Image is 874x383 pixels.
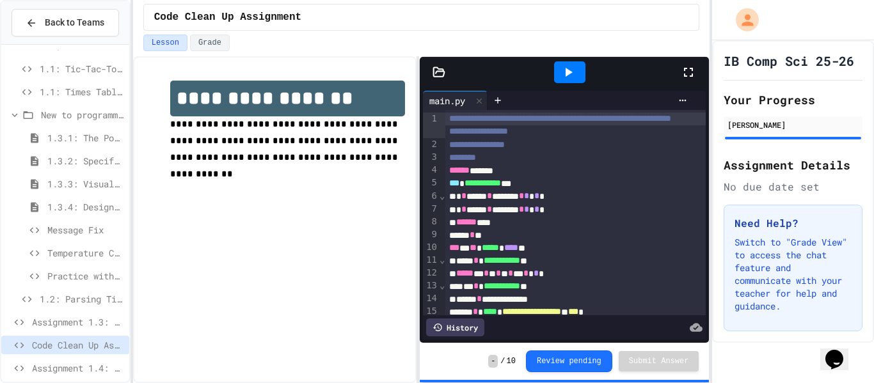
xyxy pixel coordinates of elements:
div: 14 [423,292,439,305]
span: Fold line [439,280,445,290]
span: Assignment 1.3: Longitude and Latitude Data [32,315,124,329]
iframe: chat widget [820,332,861,370]
span: Temperature Converter [47,246,124,260]
button: Back to Teams [12,9,119,36]
div: No due date set [724,179,862,194]
div: 2 [423,138,439,151]
div: 7 [423,203,439,215]
button: Review pending [526,350,612,372]
button: Lesson [143,35,187,51]
div: 3 [423,151,439,164]
h2: Your Progress [724,91,862,109]
span: / [500,356,505,366]
div: 13 [423,279,439,292]
span: - [488,355,498,368]
span: Code Clean Up Assignment [32,338,124,352]
div: 4 [423,164,439,176]
div: 11 [423,254,439,267]
span: Code Clean Up Assignment [154,10,301,25]
span: 1.1: Tic-Tac-Toe (Year 2) [40,62,124,75]
div: 5 [423,176,439,189]
h3: Need Help? [735,215,852,231]
span: Fold line [439,191,445,201]
span: 10 [507,356,516,366]
button: Submit Answer [619,351,699,371]
div: My Account [722,5,762,35]
span: 1.3.1: The Power of Algorithms [47,131,124,145]
div: main.py [423,94,472,107]
div: 6 [423,190,439,203]
div: 1 [423,113,439,138]
div: 10 [423,241,439,254]
span: Practice with Python [47,269,124,283]
button: Grade [190,35,230,51]
span: Submit Answer [629,356,689,366]
span: Assignment 1.4: Reading and Parsing Data [32,361,124,375]
span: 1.3.4: Designing Flowcharts [47,200,124,214]
span: Fold line [439,254,445,265]
div: 8 [423,215,439,228]
div: 12 [423,267,439,279]
div: History [426,318,484,336]
div: 9 [423,228,439,241]
span: 1.1: Times Table (Year 1/SL) [40,85,124,98]
span: New to programming exercises [41,108,124,121]
span: Back to Teams [45,16,104,29]
h2: Assignment Details [724,156,862,174]
span: 1.3.3: Visualizing Logic with Flowcharts [47,177,124,191]
span: 1.2: Parsing Time Data [40,292,124,306]
span: Message Fix [47,223,124,237]
h1: IB Comp Sci 25-26 [724,52,854,70]
div: [PERSON_NAME] [727,119,859,130]
p: Switch to "Grade View" to access the chat feature and communicate with your teacher for help and ... [735,236,852,313]
div: 15 [423,305,439,318]
div: main.py [423,91,488,110]
span: 1.3.2: Specifying Ideas with Pseudocode [47,154,124,168]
